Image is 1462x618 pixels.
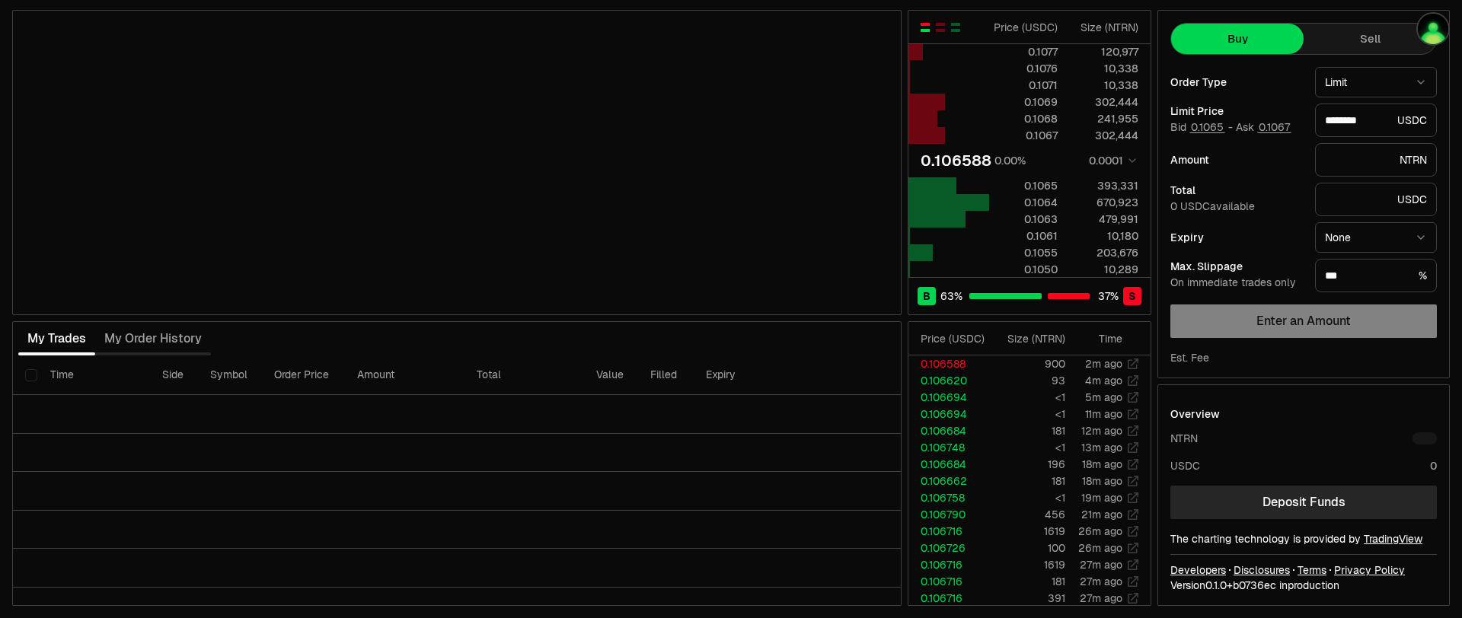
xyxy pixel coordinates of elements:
td: 0.106748 [908,439,991,456]
time: 21m ago [1081,508,1122,521]
button: Sell [1304,24,1436,54]
div: Price ( USDC ) [990,20,1058,35]
div: 0.1050 [990,262,1058,277]
button: 0.1067 [1257,121,1291,133]
button: Show Buy Orders Only [950,21,962,33]
div: Est. Fee [1170,350,1209,365]
td: 181 [991,473,1066,489]
a: TradingView [1364,532,1422,546]
a: Deposit Funds [1170,486,1437,519]
th: Time [38,355,149,395]
div: On immediate trades only [1170,276,1303,290]
span: 37 % [1098,288,1119,304]
td: <1 [991,439,1066,456]
time: 2m ago [1085,357,1122,371]
span: 0 USDC available [1170,199,1255,213]
div: 10,338 [1071,78,1138,93]
td: 196 [991,456,1066,473]
div: 670,923 [1071,195,1138,210]
td: 0.106790 [908,506,991,523]
time: 13m ago [1081,441,1122,454]
td: 0.106662 [908,473,991,489]
div: Expiry [1170,232,1303,243]
div: 0.1065 [990,178,1058,193]
button: Limit [1315,67,1437,97]
button: My Order History [95,323,211,354]
div: 10,338 [1071,61,1138,76]
div: 393,331 [1071,178,1138,193]
th: Expiry [694,355,801,395]
a: Terms [1298,562,1326,578]
div: % [1315,259,1437,292]
span: Ask [1236,121,1291,135]
td: 1619 [991,556,1066,573]
div: USDC [1170,458,1200,473]
div: 0.1071 [990,78,1058,93]
div: 0.106588 [921,150,991,171]
div: 0.1077 [990,44,1058,59]
td: 0.106620 [908,372,991,389]
td: 0.106726 [908,540,991,556]
div: NTRN [1315,143,1437,177]
div: USDC [1315,183,1437,216]
time: 4m ago [1085,374,1122,387]
span: S [1128,288,1136,304]
td: <1 [991,489,1066,506]
th: Filled [638,355,694,395]
a: Developers [1170,562,1226,578]
span: 63 % [940,288,962,304]
td: 0.106758 [908,489,991,506]
span: B [923,288,931,304]
td: 0.106716 [908,590,991,607]
button: 0.1065 [1189,121,1225,133]
div: Size ( NTRN ) [1071,20,1138,35]
td: 100 [991,540,1066,556]
div: 10,289 [1071,262,1138,277]
button: Show Sell Orders Only [934,21,946,33]
td: <1 [991,389,1066,406]
div: 0.1068 [990,111,1058,126]
th: Order Price [262,355,345,395]
div: Total [1170,185,1303,196]
td: 0.106716 [908,573,991,590]
td: 0.106694 [908,389,991,406]
div: 203,676 [1071,245,1138,260]
time: 27m ago [1080,558,1122,572]
div: The charting technology is provided by [1170,531,1437,546]
td: 0.106694 [908,406,991,422]
div: 302,444 [1071,128,1138,143]
img: Strategy [1418,14,1448,44]
iframe: Financial Chart [13,11,901,314]
th: Symbol [198,355,263,395]
div: 0.1061 [990,228,1058,244]
button: Select all [25,369,37,381]
td: 900 [991,355,1066,372]
td: 0.106684 [908,422,991,439]
button: Buy [1171,24,1304,54]
div: 0.1063 [990,212,1058,227]
time: 12m ago [1081,424,1122,438]
time: 11m ago [1085,407,1122,421]
div: Order Type [1170,77,1303,88]
time: 18m ago [1082,457,1122,471]
td: 0.106716 [908,556,991,573]
div: Price ( USDC ) [921,331,990,346]
td: 456 [991,506,1066,523]
td: 0.106588 [908,355,991,372]
th: Side [150,355,198,395]
div: 0.1067 [990,128,1058,143]
th: Amount [345,355,464,395]
div: Amount [1170,154,1303,165]
div: Time [1078,331,1122,346]
th: Value [584,355,638,395]
a: Privacy Policy [1334,562,1405,578]
td: 0.106684 [908,456,991,473]
th: Total [464,355,584,395]
time: 18m ago [1082,474,1122,488]
div: Overview [1170,406,1220,422]
div: 10,180 [1071,228,1138,244]
td: 181 [991,422,1066,439]
td: 391 [991,590,1066,607]
td: 93 [991,372,1066,389]
div: 0 [1430,458,1437,473]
